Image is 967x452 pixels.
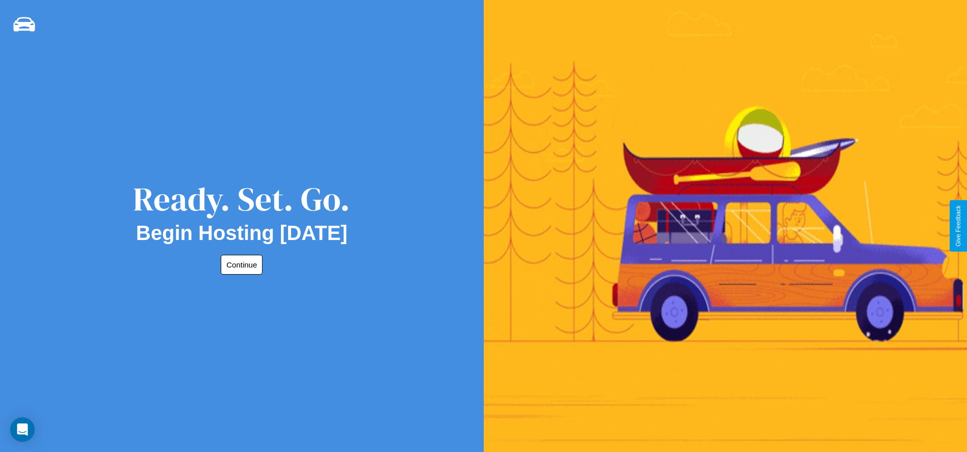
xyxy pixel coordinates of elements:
h2: Begin Hosting [DATE] [136,222,348,245]
div: Give Feedback [955,205,962,247]
div: Ready. Set. Go. [133,176,350,222]
div: Open Intercom Messenger [10,417,35,442]
button: Continue [221,255,263,275]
